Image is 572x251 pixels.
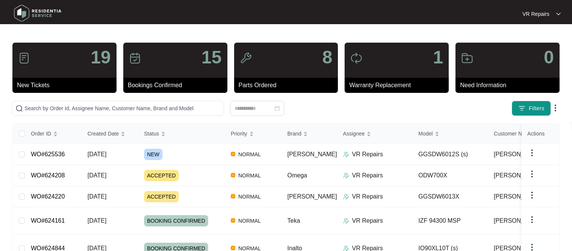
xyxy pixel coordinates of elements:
p: Parts Ordered [239,81,338,90]
th: Order ID [25,124,81,144]
th: Customer Name [488,124,563,144]
span: NORMAL [235,171,264,180]
img: dropdown arrow [528,215,537,224]
img: Assigner Icon [343,194,349,200]
p: 1 [433,48,443,66]
img: icon [240,52,252,64]
span: NEW [144,149,163,160]
img: icon [461,52,473,64]
span: [PERSON_NAME] [494,216,544,225]
span: Assignee [343,129,365,138]
p: Need Information [460,81,560,90]
img: icon [129,52,141,64]
span: ACCEPTED [144,191,179,202]
a: WO#625536 [31,151,65,157]
img: Vercel Logo [231,218,235,223]
span: Teka [287,217,300,224]
p: VR Repairs [522,10,549,18]
img: residentia service logo [11,2,64,25]
span: Model [419,129,433,138]
img: Vercel Logo [231,173,235,177]
img: Vercel Logo [231,152,235,156]
img: dropdown arrow [528,191,537,200]
img: icon [350,52,362,64]
span: NORMAL [235,150,264,159]
a: WO#624161 [31,217,65,224]
p: Bookings Confirmed [128,81,227,90]
th: Model [413,124,488,144]
td: GGSDW6012S (s) [413,144,488,165]
span: [PERSON_NAME] [494,192,544,201]
img: dropdown arrow [551,103,560,112]
p: 0 [544,48,554,66]
p: VR Repairs [352,171,383,180]
span: [PERSON_NAME] [287,193,337,200]
td: IZF 94300 MSP [413,207,488,235]
th: Assignee [337,124,413,144]
span: BOOKING CONFIRMED [144,215,208,226]
th: Created Date [81,124,138,144]
p: 8 [322,48,333,66]
th: Brand [281,124,337,144]
a: WO#624220 [31,193,65,200]
span: Brand [287,129,301,138]
p: 19 [90,48,110,66]
span: Order ID [31,129,51,138]
span: [PERSON_NAME] [494,150,544,159]
td: ODW700X [413,165,488,186]
span: [PERSON_NAME] [494,171,544,180]
input: Search by Order Id, Assignee Name, Customer Name, Brand and Model [25,104,221,112]
span: Status [144,129,159,138]
span: NORMAL [235,192,264,201]
span: [DATE] [87,193,106,200]
img: Assigner Icon [343,151,349,157]
span: [DATE] [87,151,106,157]
img: Assigner Icon [343,218,349,224]
p: VR Repairs [352,192,383,201]
img: dropdown arrow [528,148,537,157]
img: Assigner Icon [343,172,349,179]
img: Vercel Logo [231,194,235,199]
span: Omega [287,172,307,179]
img: Vercel Logo [231,246,235,250]
span: Customer Name [494,129,532,138]
a: WO#624208 [31,172,65,179]
th: Status [138,124,225,144]
p: 15 [201,48,221,66]
th: Priority [225,124,281,144]
img: filter icon [518,105,526,112]
span: Priority [231,129,247,138]
p: VR Repairs [352,216,383,225]
p: New Tickets [17,81,117,90]
p: VR Repairs [352,150,383,159]
span: [DATE] [87,217,106,224]
span: [PERSON_NAME] [287,151,337,157]
button: filter iconFilters [512,101,551,116]
img: dropdown arrow [556,12,561,16]
span: Created Date [87,129,119,138]
span: ACCEPTED [144,170,179,181]
img: dropdown arrow [528,169,537,179]
img: icon [18,52,30,64]
th: Actions [521,124,559,144]
img: search-icon [15,105,23,112]
p: Warranty Replacement [349,81,449,90]
td: GGSDW6013X [413,186,488,207]
span: [DATE] [87,172,106,179]
span: NORMAL [235,216,264,225]
span: Filters [529,105,544,112]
